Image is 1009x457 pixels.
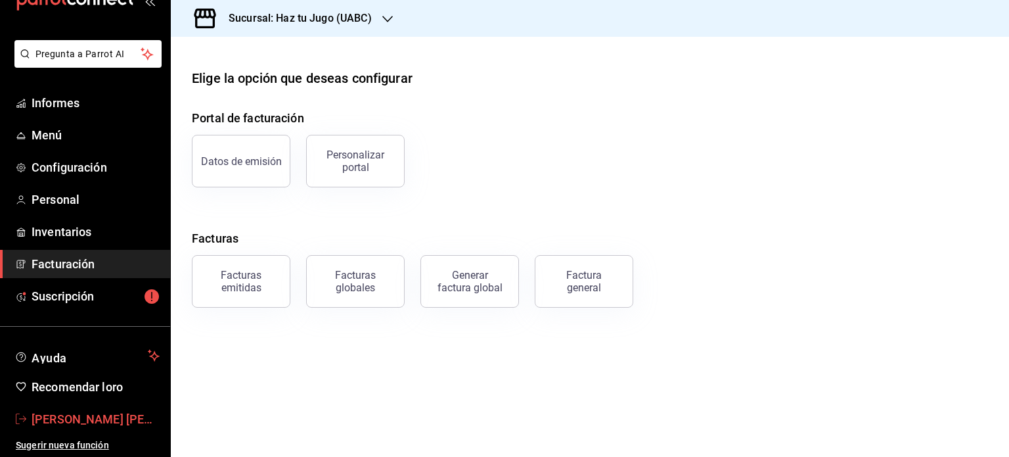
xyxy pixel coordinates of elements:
button: Facturas emitidas [192,255,290,308]
font: Facturas globales [335,269,376,294]
font: Portal de facturación [192,111,304,125]
font: Configuración [32,160,107,174]
font: Datos de emisión [201,155,282,168]
font: Menú [32,128,62,142]
button: Factura general [535,255,633,308]
font: Generar factura global [437,269,503,294]
font: Personalizar portal [326,149,384,174]
font: Facturas [192,231,238,245]
font: Recomendar loro [32,380,123,394]
font: Facturas emitidas [221,269,261,294]
font: Personal [32,193,79,206]
button: Generar factura global [420,255,519,308]
font: Sucursal: Haz tu Jugo (UABC) [229,12,372,24]
font: Pregunta a Parrot AI [35,49,125,59]
font: Ayuda [32,351,67,365]
font: Inventarios [32,225,91,239]
font: [PERSON_NAME] [PERSON_NAME] [32,412,218,426]
button: Datos de emisión [192,135,290,187]
font: Facturación [32,257,95,271]
font: Sugerir nueva función [16,440,109,450]
a: Pregunta a Parrot AI [9,57,162,70]
button: Personalizar portal [306,135,405,187]
font: Factura general [566,269,602,294]
button: Facturas globales [306,255,405,308]
font: Informes [32,96,79,110]
font: Suscripción [32,289,94,303]
button: Pregunta a Parrot AI [14,40,162,68]
font: Elige la opción que deseas configurar [192,70,413,86]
